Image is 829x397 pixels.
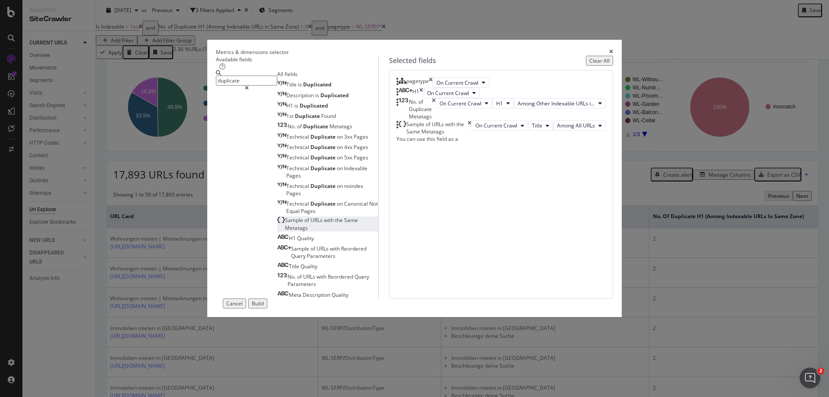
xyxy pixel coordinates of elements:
[332,291,348,299] span: Quality
[609,48,613,56] div: times
[419,88,423,98] div: times
[389,56,436,66] div: Selected fields
[286,92,315,99] span: Description
[320,92,349,99] span: Duplicated
[324,216,335,224] span: with
[289,235,297,242] span: H1
[344,133,354,140] span: 3xx
[341,245,367,252] span: Reordered
[285,216,304,224] span: Sample
[248,299,267,308] button: Build
[303,81,332,88] span: Duplicated
[433,77,489,88] button: On Current Crawl
[288,273,297,280] span: No.
[492,98,514,108] button: H1
[354,273,369,280] span: Query
[286,200,310,207] span: Technical
[316,245,330,252] span: URLs
[800,368,820,388] iframe: Intercom live chat
[286,81,298,88] span: Title
[406,121,468,135] div: Sample of URLs with the Same Metatags
[337,154,344,161] span: on
[315,92,320,99] span: is
[301,263,317,270] span: Quality
[427,89,469,97] span: On Current Crawl
[344,216,358,224] span: Same
[300,102,328,109] span: Duplicated
[289,291,303,299] span: Meta
[396,88,606,98] div: H1timesOn Current Crawl
[589,57,610,64] div: Clear All
[344,154,354,161] span: 5xx
[344,165,367,172] span: Indexable
[344,182,363,190] span: noindex
[252,300,264,307] div: Build
[557,122,595,129] span: Among All URLs
[297,235,314,242] span: Quality
[286,102,294,109] span: H1
[291,245,310,252] span: Sample
[297,273,303,280] span: of
[286,133,310,140] span: Technical
[496,100,503,107] span: H1
[207,40,622,317] div: modal
[337,133,344,140] span: on
[310,154,337,161] span: Duplicate
[297,123,303,130] span: of
[307,252,335,260] span: Parameters
[310,245,316,252] span: of
[288,280,316,288] span: Parameters
[286,207,301,215] span: Equal
[223,299,246,308] button: Cancel
[286,182,310,190] span: Technical
[423,88,480,98] button: On Current Crawl
[354,133,368,140] span: Pages
[396,77,606,88] div: pagetypetimesOn Current Crawl
[303,291,332,299] span: Description
[396,135,606,143] div: You can use this field as a
[429,77,433,88] div: times
[528,121,553,131] button: Title
[471,121,528,131] button: On Current Crawl
[303,273,316,280] span: URLs
[344,143,354,151] span: 4xx
[468,121,471,135] div: times
[301,207,316,215] span: Pages
[294,102,300,109] span: is
[344,200,369,207] span: Canonical
[354,154,368,161] span: Pages
[409,98,432,120] div: No. of Duplicate Metatags
[817,368,824,375] span: 2
[354,143,368,151] span: Pages
[286,172,301,179] span: Pages
[440,100,481,107] span: On Current Crawl
[553,121,606,131] button: Among All URLs
[286,190,301,197] span: Pages
[316,273,328,280] span: with
[285,224,308,232] span: Metatags
[328,273,354,280] span: Reordered
[286,143,310,151] span: Technical
[532,122,542,129] span: Title
[295,112,321,120] span: Duplicate
[335,216,344,224] span: the
[518,100,595,107] span: Among Other Indexable URLs in Same Zone
[396,121,606,135] div: Sample of URLs with the Same MetatagstimesOn Current CrawlTitleAmong All URLs
[289,263,301,270] span: Title
[396,98,606,120] div: No. of Duplicate MetatagstimesOn Current CrawlH1Among Other Indexable URLs in Same Zone
[303,123,329,130] span: Duplicate
[286,112,295,120] span: 1st
[310,200,337,207] span: Duplicate
[304,216,310,224] span: of
[310,133,337,140] span: Duplicate
[216,76,277,86] input: Search by field name
[298,81,303,88] span: is
[288,123,297,130] span: No.
[291,252,307,260] span: Query
[432,98,436,120] div: times
[310,216,324,224] span: URLs
[514,98,606,108] button: Among Other Indexable URLs in Same Zone
[286,165,310,172] span: Technical
[310,165,337,172] span: Duplicate
[329,123,352,130] span: Metatags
